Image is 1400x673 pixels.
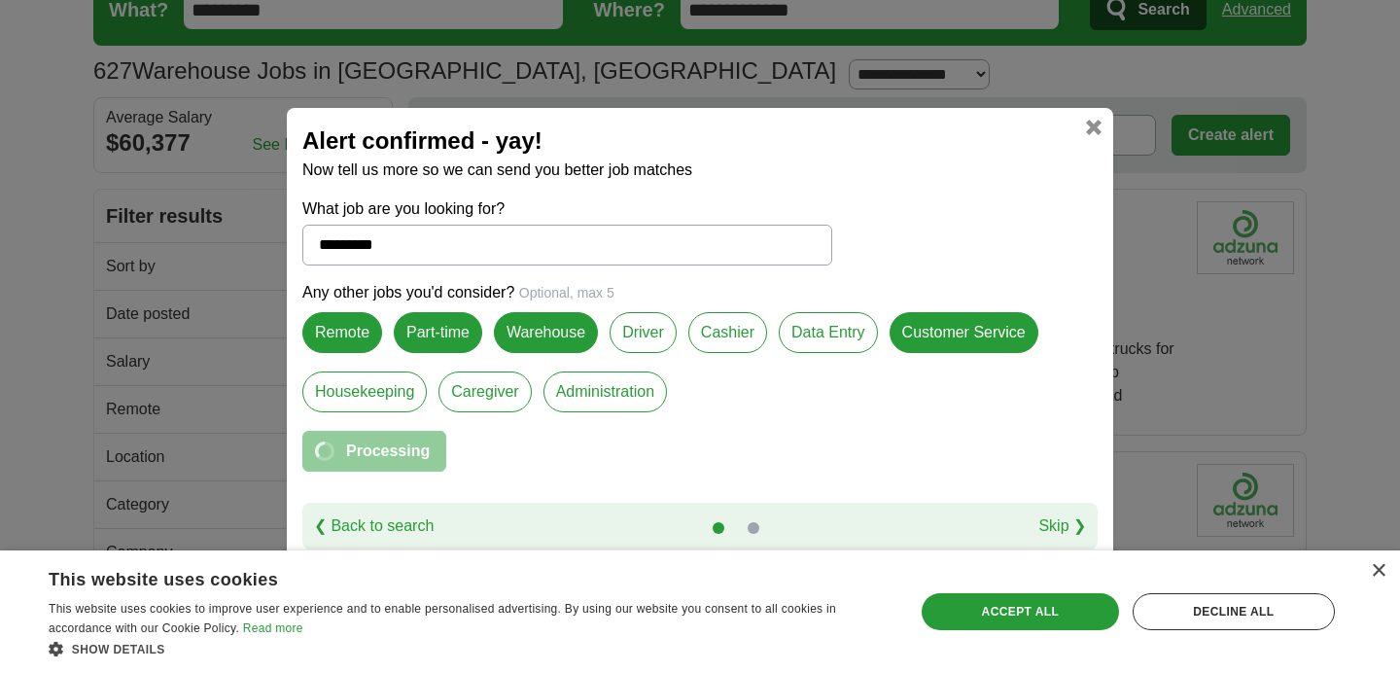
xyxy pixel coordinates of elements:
label: Cashier [688,312,767,353]
h2: Alert confirmed - yay! [302,124,1098,159]
span: Show details [72,643,165,656]
label: Caregiver [438,372,531,412]
label: Driver [610,312,677,353]
div: This website uses cookies [49,562,841,591]
span: Optional, max 5 [519,285,614,301]
a: Read more, opens a new window [243,621,303,635]
label: Warehouse [494,312,598,353]
div: Accept all [922,593,1119,630]
button: Processing [302,431,446,472]
p: Any other jobs you'd consider? [302,281,1098,304]
p: Now tell us more so we can send you better job matches [302,159,1098,182]
label: Customer Service [890,312,1038,353]
div: Decline all [1133,593,1335,630]
span: This website uses cookies to improve user experience and to enable personalised advertising. By u... [49,602,836,635]
label: What job are you looking for? [302,197,832,221]
div: Show details [49,639,890,658]
a: ❮ Back to search [314,514,434,538]
label: Housekeeping [302,372,427,412]
label: Data Entry [779,312,878,353]
label: Part-time [394,312,482,353]
div: Close [1371,564,1385,579]
label: Remote [302,312,382,353]
label: Administration [543,372,667,412]
a: Skip ❯ [1038,514,1086,538]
